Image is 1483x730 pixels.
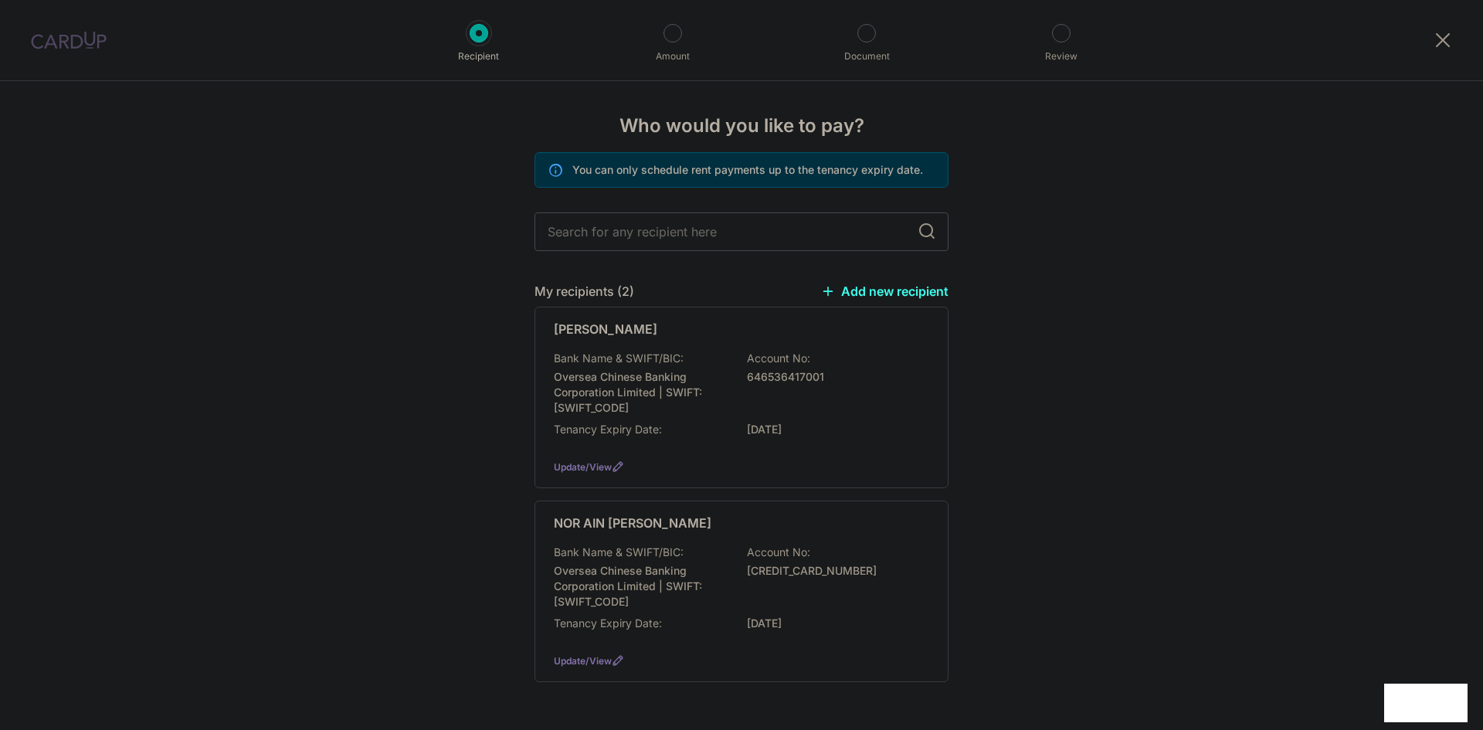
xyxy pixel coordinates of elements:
p: Bank Name & SWIFT/BIC: [554,545,684,560]
p: [DATE] [747,422,920,437]
img: CardUp [31,31,107,49]
iframe: Opens a widget where you can find more information [1384,684,1468,722]
h4: Who would you like to pay? [534,112,949,140]
a: Update/View [554,655,612,667]
p: NOR AIN [PERSON_NAME] [554,514,711,532]
p: 646536417001 [747,369,920,385]
p: Oversea Chinese Banking Corporation Limited | SWIFT: [SWIFT_CODE] [554,369,727,416]
p: Recipient [422,49,536,64]
p: Tenancy Expiry Date: [554,616,662,631]
h5: My recipients (2) [534,282,634,300]
p: You can only schedule rent payments up to the tenancy expiry date. [572,162,923,178]
p: Bank Name & SWIFT/BIC: [554,351,684,366]
a: Update/View [554,461,612,473]
p: Account No: [747,351,810,366]
a: Add new recipient [821,284,949,299]
p: [CREDIT_CARD_NUMBER] [747,563,920,579]
p: Review [1004,49,1118,64]
p: [DATE] [747,616,920,631]
p: Tenancy Expiry Date: [554,422,662,437]
p: Document [809,49,924,64]
p: [PERSON_NAME] [554,320,657,338]
p: Account No: [747,545,810,560]
p: Amount [616,49,730,64]
p: Oversea Chinese Banking Corporation Limited | SWIFT: [SWIFT_CODE] [554,563,727,609]
input: Search for any recipient here [534,212,949,251]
